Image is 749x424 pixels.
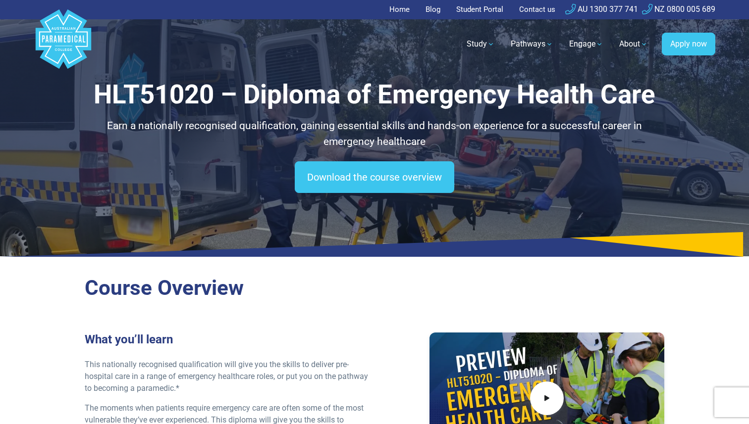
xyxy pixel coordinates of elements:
[563,30,609,58] a: Engage
[642,4,715,14] a: NZ 0800 005 689
[662,33,715,55] a: Apply now
[85,79,664,110] h1: HLT51020 – Diploma of Emergency Health Care
[85,359,369,394] p: This nationally recognised qualification will give you the skills to deliver pre-hospital care in...
[85,118,664,149] p: Earn a nationally recognised qualification, gaining essential skills and hands-on experience for ...
[295,161,454,193] a: Download the course overview
[34,19,93,69] a: Australian Paramedical College
[505,30,559,58] a: Pathways
[613,30,654,58] a: About
[85,332,369,347] h3: What you’ll learn
[461,30,501,58] a: Study
[565,4,638,14] a: AU 1300 377 741
[85,276,664,301] h2: Course Overview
